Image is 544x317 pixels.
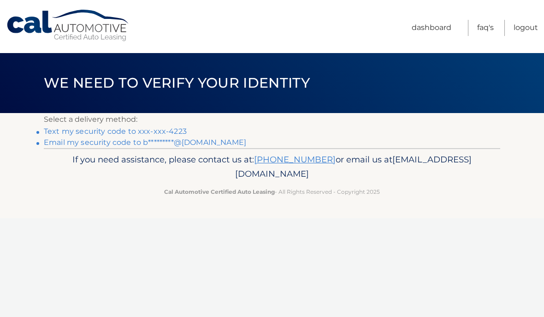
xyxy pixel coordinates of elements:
[477,20,494,36] a: FAQ's
[50,187,494,197] p: - All Rights Reserved - Copyright 2025
[44,138,246,147] a: Email my security code to b*********@[DOMAIN_NAME]
[44,74,310,91] span: We need to verify your identity
[514,20,538,36] a: Logout
[50,152,494,182] p: If you need assistance, please contact us at: or email us at
[44,113,500,126] p: Select a delivery method:
[412,20,451,36] a: Dashboard
[6,9,130,42] a: Cal Automotive
[44,127,187,136] a: Text my security code to xxx-xxx-4223
[164,188,275,195] strong: Cal Automotive Certified Auto Leasing
[254,154,336,165] a: [PHONE_NUMBER]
